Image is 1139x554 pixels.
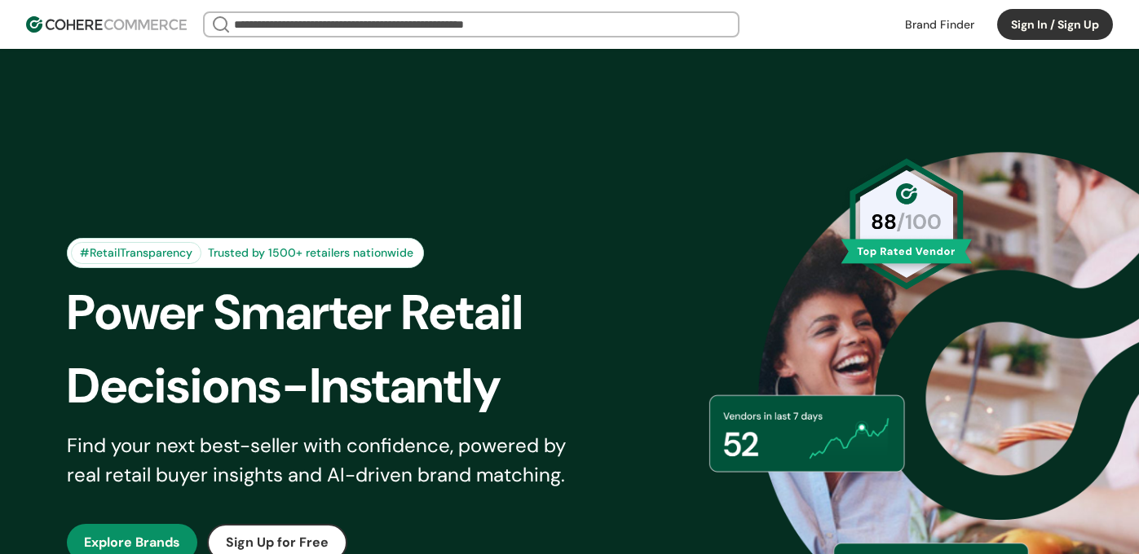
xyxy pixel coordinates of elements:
[67,431,587,490] div: Find your next best-seller with confidence, powered by real retail buyer insights and AI-driven b...
[997,9,1113,40] button: Sign In / Sign Up
[26,16,187,33] img: Cohere Logo
[67,350,615,423] div: Decisions-Instantly
[201,244,420,262] div: Trusted by 1500+ retailers nationwide
[67,276,615,350] div: Power Smarter Retail
[71,242,201,264] div: #RetailTransparency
